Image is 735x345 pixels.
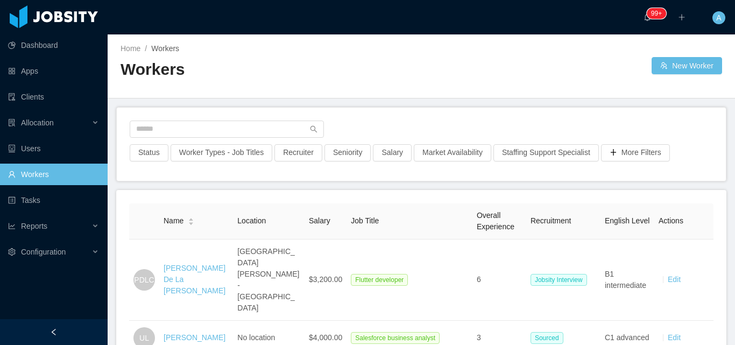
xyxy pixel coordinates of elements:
a: icon: userWorkers [8,164,99,185]
span: Salary [309,216,330,225]
span: $3,200.00 [309,275,342,284]
a: icon: robotUsers [8,138,99,159]
span: $4,000.00 [309,333,342,342]
button: Salary [373,144,412,161]
span: Recruitment [531,216,571,225]
i: icon: line-chart [8,222,16,230]
span: PDLC [134,269,154,291]
button: icon: plusMore Filters [601,144,670,161]
a: Edit [668,333,681,342]
i: icon: setting [8,248,16,256]
span: Allocation [21,118,54,127]
span: Jobsity Interview [531,274,587,286]
button: Seniority [324,144,371,161]
a: icon: auditClients [8,86,99,108]
i: icon: plus [678,13,685,21]
a: icon: profileTasks [8,189,99,211]
td: [GEOGRAPHIC_DATA][PERSON_NAME] - [GEOGRAPHIC_DATA] [233,240,305,321]
a: [PERSON_NAME] [164,333,225,342]
span: Job Title [351,216,379,225]
a: Edit [668,275,681,284]
button: icon: usergroup-addNew Worker [652,57,722,74]
span: Overall Experience [477,211,514,231]
span: Workers [151,44,179,53]
i: icon: solution [8,119,16,126]
div: Sort [188,216,194,224]
button: Staffing Support Specialist [493,144,599,161]
i: icon: bell [644,13,651,21]
a: Home [121,44,140,53]
button: Recruiter [274,144,322,161]
span: English Level [605,216,649,225]
span: Name [164,215,183,227]
span: Sourced [531,332,563,344]
span: Flutter developer [351,274,408,286]
button: Market Availability [414,144,491,161]
a: icon: appstoreApps [8,60,99,82]
span: / [145,44,147,53]
button: Worker Types - Job Titles [171,144,272,161]
h2: Workers [121,59,421,81]
span: Configuration [21,248,66,256]
td: 6 [472,240,526,321]
button: Status [130,144,168,161]
span: Salesforce business analyst [351,332,440,344]
a: [PERSON_NAME] De La [PERSON_NAME] [164,264,225,295]
i: icon: caret-down [188,221,194,224]
i: icon: search [310,125,317,133]
sup: 158 [647,8,666,19]
span: Reports [21,222,47,230]
span: A [716,11,721,24]
i: icon: caret-up [188,217,194,220]
span: Location [237,216,266,225]
span: Actions [659,216,683,225]
td: B1 intermediate [600,240,654,321]
a: icon: pie-chartDashboard [8,34,99,56]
